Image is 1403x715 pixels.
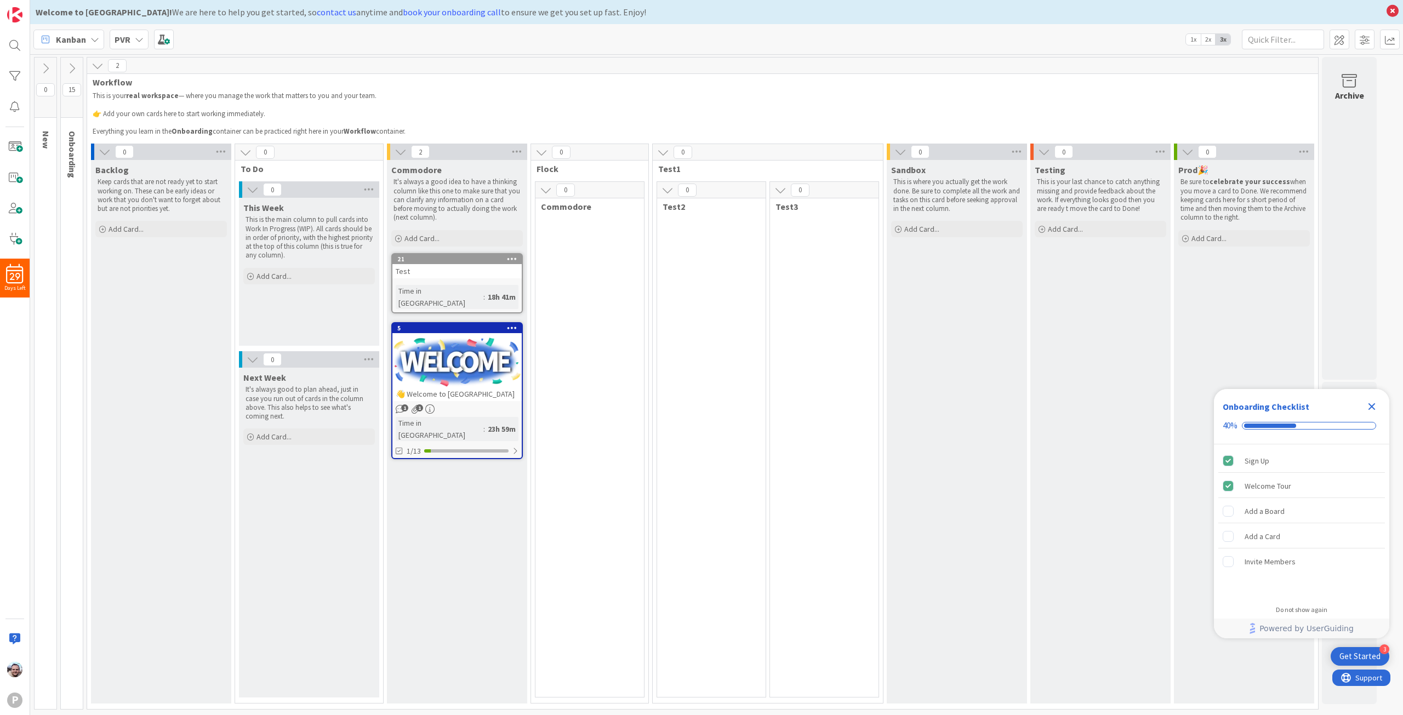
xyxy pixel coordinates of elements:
strong: real workspace [126,91,179,100]
span: 1 [416,404,423,411]
div: Add a Card is incomplete. [1218,524,1385,548]
span: To Do [241,163,369,174]
span: Add Card... [904,224,939,234]
span: Onboarding [67,131,78,178]
div: Checklist items [1214,444,1389,598]
p: It's always a good idea to have a thinking column like this one to make sure that you can clarify... [393,178,521,222]
div: Add a Board [1245,505,1285,518]
p: Everything you learn in the container can be practiced right here in your container. [93,127,1235,136]
p: Be sure to when you move a card to Done. We recommend keeping cards here for s short period of ti... [1180,178,1308,222]
span: 0 [256,146,275,159]
div: 5 [392,323,522,333]
strong: Onboarding [172,127,213,136]
div: Archive [1335,89,1364,102]
div: Invite Members is incomplete. [1218,550,1385,574]
span: 29 [10,273,20,281]
span: 0 [674,146,692,159]
span: 0 [263,183,282,196]
span: Add Card... [404,233,440,243]
div: Test [392,264,522,278]
span: Prod🎉 [1178,164,1208,175]
strong: Workflow [344,127,376,136]
div: 21 [397,255,522,263]
span: Test1 [658,163,869,174]
span: Next Week [243,372,286,383]
span: Test2 [663,201,752,212]
div: Welcome Tour is complete. [1218,474,1385,498]
p: It's always good to plan ahead, just in case you run out of cards in the column above. This also ... [246,385,373,421]
span: 0 [556,184,575,197]
span: Add Card... [109,224,144,234]
span: 0 [1198,145,1217,158]
span: New [41,131,52,148]
img: Visit kanbanzone.com [7,7,22,22]
p: This is your — where you manage the work that matters to you and your team. [93,91,1235,100]
div: 40% [1223,421,1237,431]
p: This is where you actually get the work done. Be sure to complete all the work and tasks on this ... [893,178,1020,213]
div: Get Started [1339,651,1381,662]
span: : [483,291,485,303]
b: PVR [115,34,130,45]
div: Time in [GEOGRAPHIC_DATA] [396,417,483,441]
span: Commodore [391,164,442,175]
span: 0 [552,146,571,159]
span: Commodore [541,201,630,212]
div: 👋 Welcome to [GEOGRAPHIC_DATA] [392,387,522,401]
div: Close Checklist [1363,398,1381,415]
div: Sign Up [1245,454,1269,467]
span: 2x [1201,34,1216,45]
span: Add Card... [1048,224,1083,234]
span: 0 [36,83,55,96]
a: contact us [317,7,356,18]
div: We are here to help you get started, so anytime and to ensure we get you set up fast. Enjoy! [36,5,1381,19]
input: Quick Filter... [1242,30,1324,49]
div: Do not show again [1276,605,1327,614]
div: Checklist progress: 40% [1223,421,1381,431]
div: 18h 41m [485,291,518,303]
div: 23h 59m [485,423,518,435]
span: 1x [1186,34,1201,45]
span: 0 [1054,145,1073,158]
p: This is your last chance to catch anything missing and provide feedback about the work. If everyt... [1037,178,1164,213]
span: 2 [108,59,127,72]
span: 15 [62,83,81,96]
span: Flock [537,163,635,174]
div: Onboarding Checklist [1223,400,1309,413]
div: Welcome Tour [1245,479,1291,493]
div: Invite Members [1245,555,1296,568]
span: Add Card... [256,271,292,281]
span: 0 [911,145,929,158]
span: Powered by UserGuiding [1259,622,1354,635]
span: Test3 [775,201,865,212]
div: Add a Board is incomplete. [1218,499,1385,523]
div: 3 [1379,644,1389,654]
span: This Week [243,202,284,213]
a: Powered by UserGuiding [1219,619,1384,638]
p: This is the main column to pull cards into Work In Progress (WIP). All cards should be in order o... [246,215,373,260]
span: Support [23,2,50,15]
span: Workflow [93,77,1304,88]
span: 2 [411,145,430,158]
span: Add Card... [256,432,292,442]
span: 0 [115,145,134,158]
div: Checklist Container [1214,389,1389,638]
div: 21Test [392,254,522,278]
div: Add a Card [1245,530,1280,543]
span: Testing [1035,164,1065,175]
p: 👉 Add your own cards here to start working immediately. [93,110,1235,118]
div: Sign Up is complete. [1218,449,1385,473]
strong: celebrate your success [1210,177,1290,186]
span: : [483,423,485,435]
div: Footer [1214,619,1389,638]
span: 1/13 [407,445,421,457]
span: 0 [263,353,282,366]
div: 21 [392,254,522,264]
a: book your onboarding call [403,7,501,18]
span: Backlog [95,164,129,175]
b: Welcome to [GEOGRAPHIC_DATA]! [36,7,172,18]
div: 5👋 Welcome to [GEOGRAPHIC_DATA] [392,323,522,401]
div: Open Get Started checklist, remaining modules: 3 [1331,647,1389,666]
div: P [7,693,22,708]
div: 5 [397,324,522,332]
span: 3x [1216,34,1230,45]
